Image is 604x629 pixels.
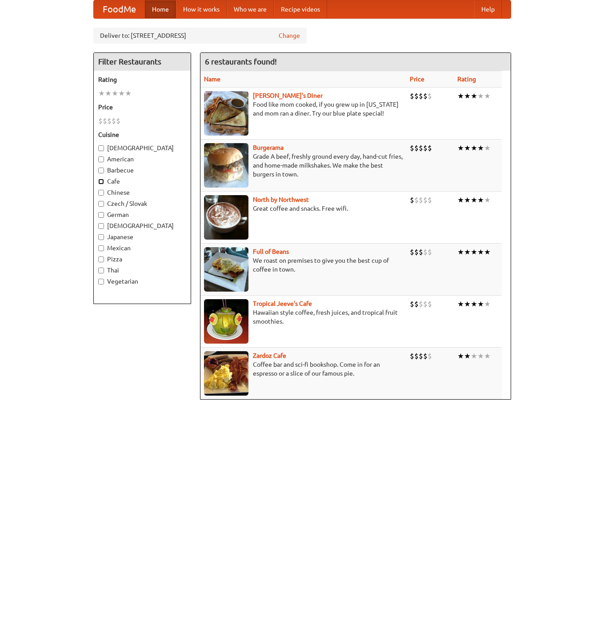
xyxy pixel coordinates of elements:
[457,351,464,361] li: ★
[423,195,428,205] li: $
[98,179,104,184] input: Cafe
[98,177,186,186] label: Cafe
[464,195,471,205] li: ★
[471,195,477,205] li: ★
[98,144,186,152] label: [DEMOGRAPHIC_DATA]
[477,91,484,101] li: ★
[484,299,491,309] li: ★
[428,91,432,101] li: $
[274,0,327,18] a: Recipe videos
[419,143,423,153] li: $
[98,277,186,286] label: Vegetarian
[477,299,484,309] li: ★
[204,351,248,396] img: zardoz.jpg
[414,91,419,101] li: $
[176,0,227,18] a: How it works
[98,234,104,240] input: Japanese
[410,76,424,83] a: Price
[464,247,471,257] li: ★
[428,299,432,309] li: $
[204,100,403,118] p: Food like mom cooked, if you grew up in [US_STATE] and mom ran a diner. Try our blue plate special!
[145,0,176,18] a: Home
[204,247,248,292] img: beans.jpg
[471,351,477,361] li: ★
[253,300,312,307] a: Tropical Jeeve's Cafe
[423,247,428,257] li: $
[253,196,309,203] a: North by Northwest
[98,166,186,175] label: Barbecue
[471,91,477,101] li: ★
[410,247,414,257] li: $
[98,223,104,229] input: [DEMOGRAPHIC_DATA]
[484,247,491,257] li: ★
[414,143,419,153] li: $
[98,232,186,241] label: Japanese
[204,256,403,274] p: We roast on premises to give you the best cup of coffee in town.
[457,195,464,205] li: ★
[414,247,419,257] li: $
[253,144,284,151] a: Burgerama
[484,91,491,101] li: ★
[423,143,428,153] li: $
[98,212,104,218] input: German
[484,195,491,205] li: ★
[253,248,289,255] a: Full of Beans
[94,0,145,18] a: FoodMe
[98,199,186,208] label: Czech / Slovak
[428,351,432,361] li: $
[419,299,423,309] li: $
[204,360,403,378] p: Coffee bar and sci-fi bookshop. Come in for an espresso or a slice of our famous pie.
[204,152,403,179] p: Grade A beef, freshly ground every day, hand-cut fries, and home-made milkshakes. We make the bes...
[253,352,286,359] a: Zardoz Cafe
[98,145,104,151] input: [DEMOGRAPHIC_DATA]
[414,351,419,361] li: $
[98,201,104,207] input: Czech / Slovak
[464,351,471,361] li: ★
[279,31,300,40] a: Change
[204,195,248,240] img: north.jpg
[98,130,186,139] h5: Cuisine
[112,88,118,98] li: ★
[98,188,186,197] label: Chinese
[428,143,432,153] li: $
[125,88,132,98] li: ★
[471,143,477,153] li: ★
[419,247,423,257] li: $
[98,155,186,164] label: American
[227,0,274,18] a: Who we are
[98,245,104,251] input: Mexican
[93,28,307,44] div: Deliver to: [STREET_ADDRESS]
[477,195,484,205] li: ★
[204,299,248,344] img: jeeves.jpg
[204,308,403,326] p: Hawaiian style coffee, fresh juices, and tropical fruit smoothies.
[474,0,502,18] a: Help
[423,91,428,101] li: $
[457,299,464,309] li: ★
[484,143,491,153] li: ★
[414,195,419,205] li: $
[98,103,186,112] h5: Price
[253,92,323,99] a: [PERSON_NAME]'s Diner
[98,88,105,98] li: ★
[410,195,414,205] li: $
[410,299,414,309] li: $
[94,53,191,71] h4: Filter Restaurants
[98,210,186,219] label: German
[98,266,186,275] label: Thai
[423,351,428,361] li: $
[464,91,471,101] li: ★
[484,351,491,361] li: ★
[464,143,471,153] li: ★
[98,156,104,162] input: American
[410,351,414,361] li: $
[204,204,403,213] p: Great coffee and snacks. Free wifi.
[457,247,464,257] li: ★
[205,57,277,66] ng-pluralize: 6 restaurants found!
[204,91,248,136] img: sallys.jpg
[107,116,112,126] li: $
